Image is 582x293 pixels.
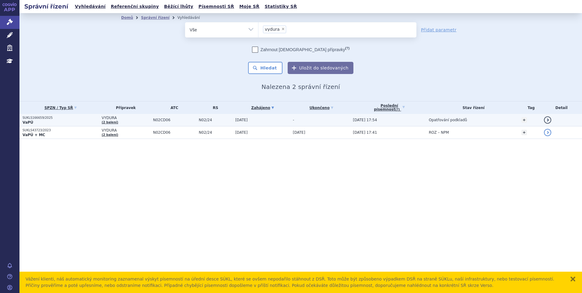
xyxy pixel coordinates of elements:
[26,276,564,289] div: Vážení klienti, náš automatický monitoring zaznamenal výskyt písemností na úřední desce SÚKL, kte...
[23,120,33,125] strong: VaPÚ
[429,130,449,135] span: ROZ – NPM
[421,27,457,33] a: Přidat parametr
[141,16,170,20] a: Správní řízení
[196,101,232,114] th: RS
[109,2,161,11] a: Referenční skupiny
[521,130,527,135] a: +
[353,101,426,114] a: Poslednípísemnost(?)
[197,2,236,11] a: Písemnosti SŘ
[265,27,280,31] span: vydura
[353,118,377,122] span: [DATE] 17:54
[544,129,551,136] a: detail
[162,2,195,11] a: Běžící lhůty
[293,118,294,122] span: -
[521,117,527,123] a: +
[544,116,551,124] a: detail
[252,47,349,53] label: Zahrnout [DEMOGRAPHIC_DATA] přípravky
[541,101,582,114] th: Detail
[261,83,340,90] span: Nalezena 2 správní řízení
[235,118,248,122] span: [DATE]
[150,101,196,114] th: ATC
[570,276,576,282] button: zavřít
[153,130,196,135] span: N02CD06
[121,16,133,20] a: Domů
[353,130,377,135] span: [DATE] 17:41
[153,118,196,122] span: N02CD06
[345,46,349,50] abbr: (?)
[73,2,107,11] a: Vyhledávání
[23,104,99,112] a: SPZN / Typ SŘ
[19,2,73,11] h2: Správní řízení
[395,108,400,111] abbr: (?)
[199,130,232,135] span: N02/24
[426,101,518,114] th: Stav řízení
[293,130,305,135] span: [DATE]
[102,121,118,124] a: (2 balení)
[518,101,541,114] th: Tag
[102,116,150,120] span: VYDURA
[288,25,291,33] input: vydura
[237,2,261,11] a: Moje SŘ
[288,62,353,74] button: Uložit do sledovaných
[281,27,285,31] span: ×
[235,104,290,112] a: Zahájeno
[99,101,150,114] th: Přípravek
[248,62,282,74] button: Hledat
[177,13,208,22] li: Vyhledávání
[429,118,467,122] span: Opatřování podkladů
[102,133,118,136] a: (2 balení)
[263,2,299,11] a: Statistiky SŘ
[23,116,99,120] p: SUKLS166659/2025
[235,130,248,135] span: [DATE]
[23,128,99,132] p: SUKLS43723/2023
[23,133,45,137] strong: VaPÚ + MC
[102,128,150,132] span: VYDURA
[293,104,350,112] a: Ukončeno
[199,118,232,122] span: N02/24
